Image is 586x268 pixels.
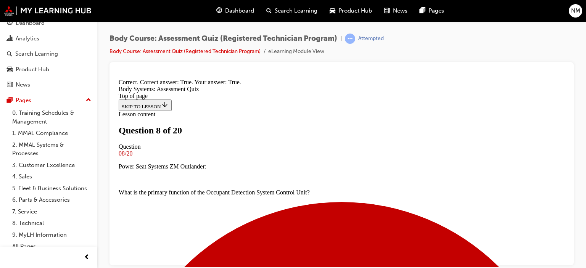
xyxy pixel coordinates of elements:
[3,67,449,74] div: Question
[7,51,12,58] span: search-icon
[109,34,337,43] span: Body Course: Assessment Quiz (Registered Technician Program)
[3,50,449,60] h1: Question 8 of 20
[428,6,444,15] span: Pages
[260,3,324,19] a: search-iconSearch Learning
[16,19,45,27] div: Dashboard
[3,17,449,24] div: Top of page
[7,35,13,42] span: chart-icon
[9,127,94,139] a: 1. MMAL Compliance
[9,241,94,252] a: All Pages
[358,35,384,42] div: Attempted
[324,3,378,19] a: car-iconProduct Hub
[3,63,94,77] a: Product Hub
[569,4,582,18] button: NM
[3,93,94,108] button: Pages
[275,6,317,15] span: Search Learning
[210,3,260,19] a: guage-iconDashboard
[3,10,449,17] div: Body Systems: Assessment Quiz
[9,139,94,159] a: 2. MMAL Systems & Processes
[414,3,450,19] a: pages-iconPages
[9,206,94,218] a: 7. Service
[9,229,94,241] a: 9. MyLH Information
[9,183,94,194] a: 5. Fleet & Business Solutions
[3,35,40,42] span: Lesson content
[7,82,13,88] span: news-icon
[384,6,390,16] span: news-icon
[3,14,94,93] button: DashboardAnalyticsSearch LearningProduct HubNews
[268,47,324,56] li: eLearning Module View
[7,97,13,104] span: pages-icon
[3,113,449,120] p: What is the primary function of the Occupant Detection System Control Unit?
[9,194,94,206] a: 6. Parts & Accessories
[9,171,94,183] a: 4. Sales
[216,6,222,16] span: guage-icon
[266,6,272,16] span: search-icon
[109,48,261,55] a: Body Course: Assessment Quiz (Registered Technician Program)
[4,6,92,16] img: mmal
[16,80,30,89] div: News
[3,87,449,94] p: Power Seat Systems ZM Outlander:
[225,6,254,15] span: Dashboard
[9,217,94,229] a: 8. Technical
[3,32,94,46] a: Analytics
[330,6,335,16] span: car-icon
[3,3,449,10] div: Correct. Correct answer: True. Your answer: True.
[16,96,31,105] div: Pages
[338,6,372,15] span: Product Hub
[3,24,56,35] button: SKIP TO LESSON
[571,6,580,15] span: NM
[9,107,94,127] a: 0. Training Schedules & Management
[15,50,58,58] div: Search Learning
[86,95,91,105] span: up-icon
[3,47,94,61] a: Search Learning
[7,20,13,27] span: guage-icon
[16,34,39,43] div: Analytics
[345,34,355,44] span: learningRecordVerb_ATTEMPT-icon
[378,3,414,19] a: news-iconNews
[420,6,425,16] span: pages-icon
[3,16,94,30] a: Dashboard
[9,159,94,171] a: 3. Customer Excellence
[3,74,449,81] div: 08/20
[340,34,342,43] span: |
[3,78,94,92] a: News
[16,65,49,74] div: Product Hub
[393,6,407,15] span: News
[6,28,53,34] span: SKIP TO LESSON
[7,66,13,73] span: car-icon
[84,253,90,262] span: prev-icon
